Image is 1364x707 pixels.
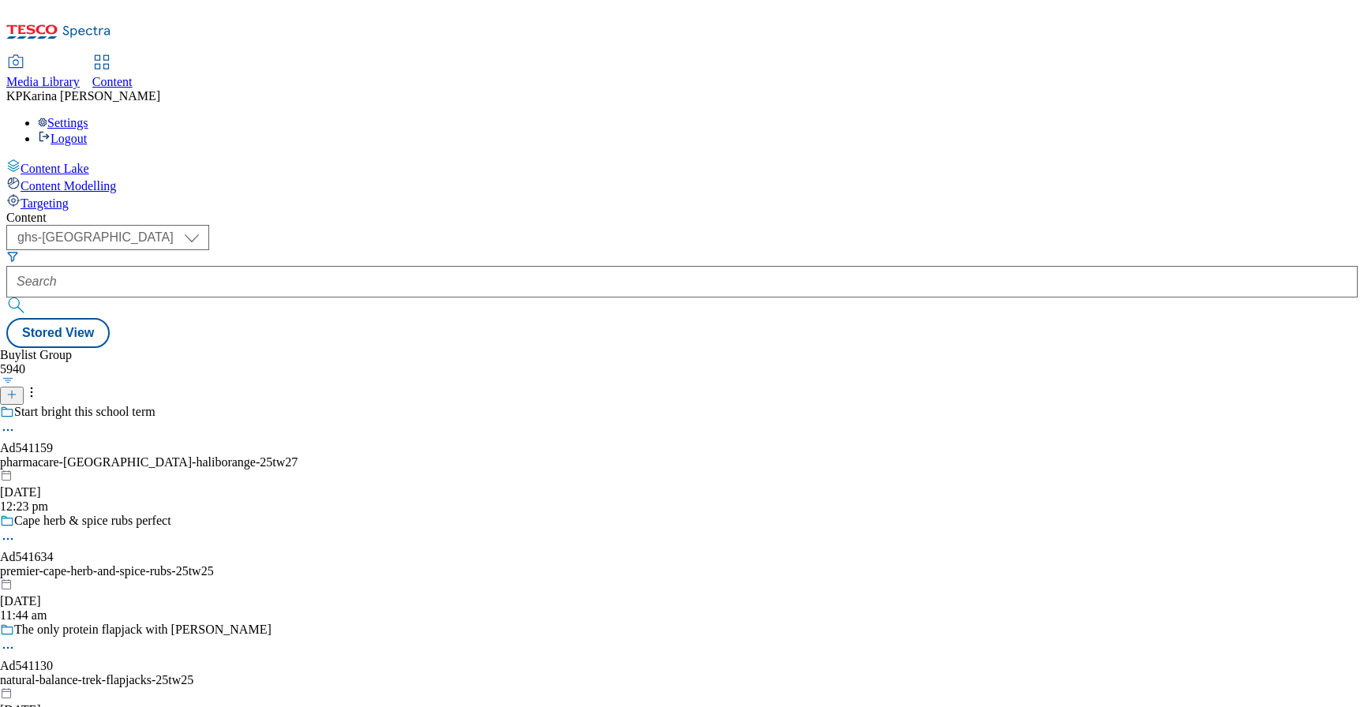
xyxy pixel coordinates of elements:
[14,405,156,419] div: Start bright this school term
[38,116,88,129] a: Settings
[21,162,89,175] span: Content Lake
[6,266,1358,297] input: Search
[14,514,171,528] div: Cape herb & spice rubs perfect
[6,75,80,88] span: Media Library
[6,159,1358,176] a: Content Lake
[6,56,80,89] a: Media Library
[38,132,87,145] a: Logout
[6,211,1358,225] div: Content
[6,89,22,103] span: KP
[21,179,116,193] span: Content Modelling
[6,193,1358,211] a: Targeting
[14,623,272,637] div: The only protein flapjack with [PERSON_NAME]
[6,318,110,348] button: Stored View
[22,89,160,103] span: Karina [PERSON_NAME]
[92,56,133,89] a: Content
[6,176,1358,193] a: Content Modelling
[6,250,19,263] svg: Search Filters
[92,75,133,88] span: Content
[21,196,69,210] span: Targeting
